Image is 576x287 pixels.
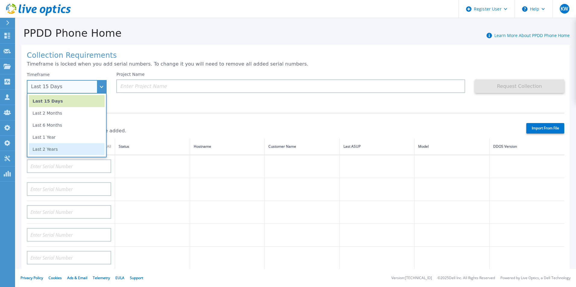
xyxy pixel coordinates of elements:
[391,276,432,280] li: Version: [TECHNICAL_ID]
[27,251,111,264] input: Enter Serial Number
[27,61,564,67] p: Timeframe is locked when you add serial numbers. To change it you will need to remove all added s...
[500,276,571,280] li: Powered by Live Optics, a Dell Technology
[130,275,143,280] a: Support
[27,51,564,60] h1: Collection Requirements
[27,118,516,126] h1: Serial Numbers
[29,143,105,155] li: Last 2 Years
[29,131,105,143] li: Last 1 Year
[526,123,564,134] label: Import From File
[340,138,415,155] th: Last ASUP
[475,79,564,93] button: Request Collection
[20,275,43,280] a: Privacy Policy
[29,119,105,131] li: Last 6 Months
[15,27,122,39] h1: PPDD Phone Home
[27,182,111,196] input: Enter Serial Number
[489,138,564,155] th: DDOS Version
[29,95,105,107] li: Last 15 Days
[115,275,124,280] a: EULA
[67,275,87,280] a: Ads & Email
[27,72,50,77] label: Timeframe
[115,138,190,155] th: Status
[27,228,111,242] input: Enter Serial Number
[31,84,96,89] div: Last 15 Days
[116,72,145,76] label: Project Name
[27,159,111,173] input: Enter Serial Number
[494,32,570,38] a: Learn More About PPDD Phone Home
[93,275,110,280] a: Telemetry
[437,276,495,280] li: © 2025 Dell Inc. All Rights Reserved
[190,138,265,155] th: Hostname
[116,79,465,93] input: Enter Project Name
[29,107,105,119] li: Last 2 Months
[27,205,111,219] input: Enter Serial Number
[27,128,516,134] p: 0 of 20 (max) serial numbers are added.
[561,6,568,11] span: KW
[265,138,340,155] th: Customer Name
[49,275,62,280] a: Cookies
[415,138,490,155] th: Model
